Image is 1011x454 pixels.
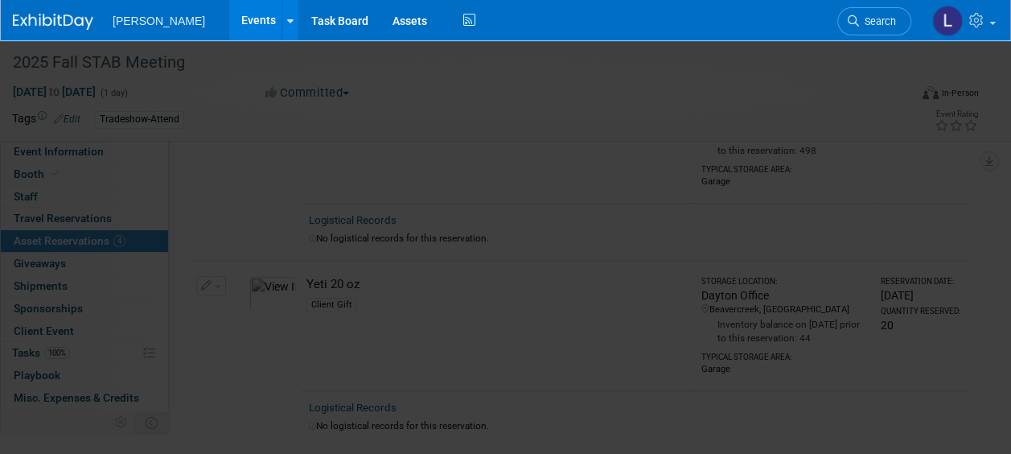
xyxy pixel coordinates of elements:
img: Yeti 20 oz [499,222,512,235]
span: Search [859,15,896,27]
img: Latice Spann [932,6,963,36]
a: Search [837,7,911,35]
button: Close gallery [971,40,1011,78]
span: 1 [29,51,37,66]
span: [PERSON_NAME] [113,14,205,27]
img: ExhibitDay [13,14,93,30]
span: 1 [16,51,24,66]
